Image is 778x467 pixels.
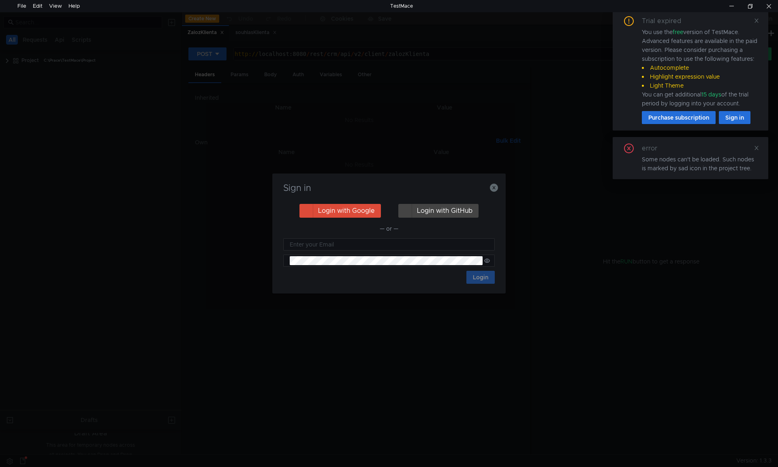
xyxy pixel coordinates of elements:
[290,240,490,249] input: Enter your Email
[642,28,759,108] div: You use the version of TestMace. Advanced features are available in the paid version. Please cons...
[642,72,759,81] li: Highlight expression value
[299,204,381,218] button: Login with Google
[398,204,479,218] button: Login with GitHub
[642,90,759,108] div: You can get additional of the trial period by logging into your account.
[282,183,496,193] h3: Sign in
[642,111,716,124] button: Purchase subscription
[283,224,495,233] div: — or —
[642,81,759,90] li: Light Theme
[642,144,667,153] div: error
[701,91,721,98] span: 15 days
[642,63,759,72] li: Autocomplete
[673,28,683,36] span: free
[719,111,750,124] button: Sign in
[642,155,759,173] div: Some nodes can't be loaded. Such nodes is marked by sad icon in the project tree.
[642,16,691,26] div: Trial expired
